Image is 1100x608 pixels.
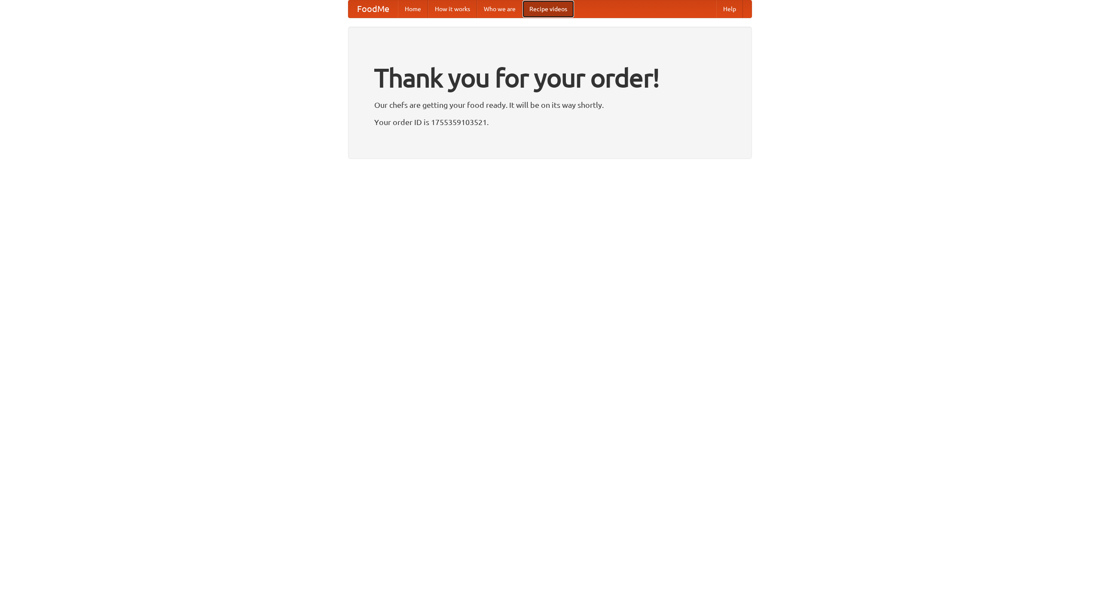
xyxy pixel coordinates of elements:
a: How it works [428,0,477,18]
a: Home [398,0,428,18]
a: Recipe videos [522,0,574,18]
a: FoodMe [348,0,398,18]
h1: Thank you for your order! [374,57,726,98]
p: Your order ID is 1755359103521. [374,116,726,128]
a: Help [716,0,743,18]
a: Who we are [477,0,522,18]
p: Our chefs are getting your food ready. It will be on its way shortly. [374,98,726,111]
